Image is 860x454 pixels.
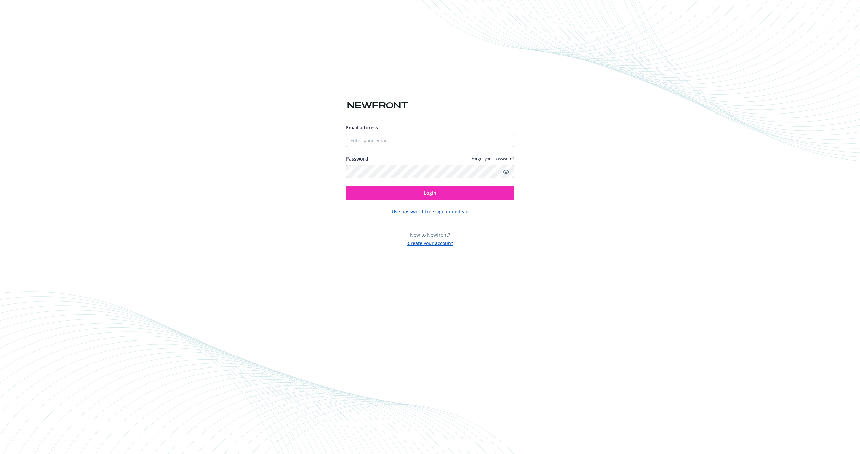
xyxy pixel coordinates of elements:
[346,100,410,111] img: Newfront logo
[346,165,514,178] input: Enter your password
[346,155,368,162] label: Password
[346,186,514,200] button: Login
[346,124,378,131] span: Email address
[392,208,469,215] button: Use password-free sign in instead
[424,190,436,196] span: Login
[407,238,453,247] button: Create your account
[346,134,514,147] input: Enter your email
[410,232,450,238] span: New to Newfront?
[502,168,510,176] a: Show password
[472,156,514,162] a: Forgot your password?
